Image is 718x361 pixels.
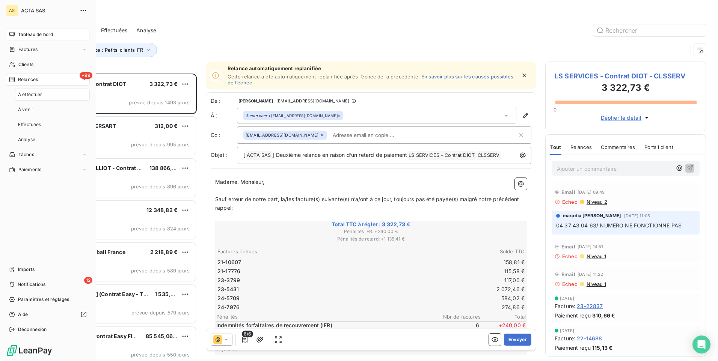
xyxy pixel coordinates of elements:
a: Aide [6,308,90,320]
th: Solde TTC [371,248,525,256]
span: Echec [562,281,578,287]
div: AS [6,5,18,17]
span: Tableau de bord [18,31,53,38]
span: Cette relance a été automatiquement replanifiée après l’échec de la précédente. [228,74,420,80]
span: prévue depuis 589 jours [131,268,190,274]
span: prévue depuis 1493 jours [129,99,190,105]
td: 115,58 € [371,267,525,275]
span: 85 545,06 € [146,333,178,339]
span: Sauf erreur de notre part, la/les facture(s) suivante(s) n’a/ont à ce jour, toujours pas été payé... [215,196,521,211]
span: [DATE] 09:49 [578,190,605,194]
span: AON FRANCE - Contrat Easy Fleet [53,333,140,339]
p: Indemnités forfaitaires de recouvrement (IFR) [216,322,433,329]
span: prévue depuis 824 jours [131,226,190,232]
span: 24-5709 [217,295,240,302]
span: 22-14688 [577,334,602,342]
span: 312,00 € [155,123,178,129]
span: 04 37 43 04 63/ NUMERO NE FONCTIONNE PAS [556,222,682,229]
span: ACTA SAS [246,151,272,160]
td: 2 072,46 € [371,285,525,293]
input: Adresse email en copie ... [330,129,416,141]
span: De : [211,97,237,105]
span: 3 322,73 € [149,81,178,87]
span: Factures [18,46,38,53]
span: Relance automatiquement replanifiée [228,65,516,71]
span: [DATE] [560,296,574,301]
span: 24-7976 [217,304,240,311]
span: Effectuées [101,27,128,34]
span: [DATE] [560,328,574,333]
span: Notifications [18,281,45,288]
label: Cc : [211,131,237,139]
span: Pénalités de retard : + 1 135,41 € [216,236,526,242]
span: Plan de relance : Petits_clients_FR [64,47,143,53]
span: 23-5431 [217,286,239,293]
span: [PERSON_NAME] (Contrat Easy - Théorème) [53,291,169,297]
span: Commentaires [601,144,635,150]
span: Niveau 2 [586,199,607,205]
span: ASSURANCES PILLIOT - Contrat Easy Fleet [53,165,164,171]
span: + 240,00 € [481,322,526,337]
span: 12 [84,277,92,284]
span: 21-10607 [217,259,241,266]
span: 1 535,86 € [155,291,183,297]
span: Analyse [136,27,156,34]
label: À : [211,112,237,119]
span: prévue depuis 995 jours [131,141,190,147]
span: Paiements [18,166,41,173]
em: Aucun nom [246,113,267,118]
button: Envoyer [504,334,531,346]
span: Aide [18,311,28,318]
span: [DATE] 14:51 [578,244,603,249]
span: Echec [562,199,578,205]
span: - [EMAIL_ADDRESS][DOMAIN_NAME] [275,99,349,103]
td: 274,86 € [371,303,525,311]
span: Email [561,271,575,277]
span: Niveau 1 [586,281,606,287]
span: Niveau 1 [586,253,606,259]
span: Relances [18,76,38,83]
span: Paiement reçu [555,311,591,319]
span: 12 348,82 € [146,207,178,213]
button: Plan de relance : Petits_clients_FR [53,43,157,57]
span: 23-3799 [217,277,240,284]
span: ] Deuxième relance en raison d’un retard de paiement [272,152,407,158]
span: À venir [18,106,33,113]
span: 0 [554,107,557,113]
span: prévue depuis 579 jours [131,310,190,316]
span: 6 [434,322,479,337]
span: Echec [562,253,578,259]
span: LS SERVICES - Contrat DIOT [407,151,476,160]
span: [PERSON_NAME] [238,99,273,103]
span: Facture : [555,302,575,310]
span: Clients [18,61,33,68]
span: Email [561,189,575,195]
span: 6/6 [242,331,253,337]
span: Portail client [644,144,673,150]
span: Imports [18,266,35,273]
span: Total [481,314,526,320]
span: ACTA SAS [21,8,75,14]
span: Paramètres et réglages [18,296,69,303]
span: prévue depuis 550 jours [131,352,190,358]
span: Tâches [18,151,34,158]
th: Factures échues [217,248,371,256]
span: 2 218,89 € [150,249,178,255]
td: 117,00 € [371,276,525,284]
img: Logo LeanPay [6,344,53,356]
span: +99 [80,72,92,79]
span: Pénalités IFR : + 240,00 € [216,228,526,235]
a: En savoir plus sur les causes possibles de l’échec. [228,74,513,86]
span: Total TTC à régler : 3 322,73 € [216,221,526,228]
span: maradia [PERSON_NAME] [563,212,621,219]
span: Analyse [18,136,35,143]
span: Madame, Monsieur, [215,179,265,185]
span: 115,13 € [592,344,612,352]
span: LS SERVICES - Contrat DIOT - CLSSERV [555,71,697,81]
h3: 3 322,73 € [555,81,697,96]
span: Facture : [555,334,575,342]
span: 138 866,48 € [149,165,184,171]
td: 158,81 € [371,258,525,266]
div: grid [36,74,197,361]
span: [EMAIL_ADDRESS][DOMAIN_NAME] [246,133,318,137]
